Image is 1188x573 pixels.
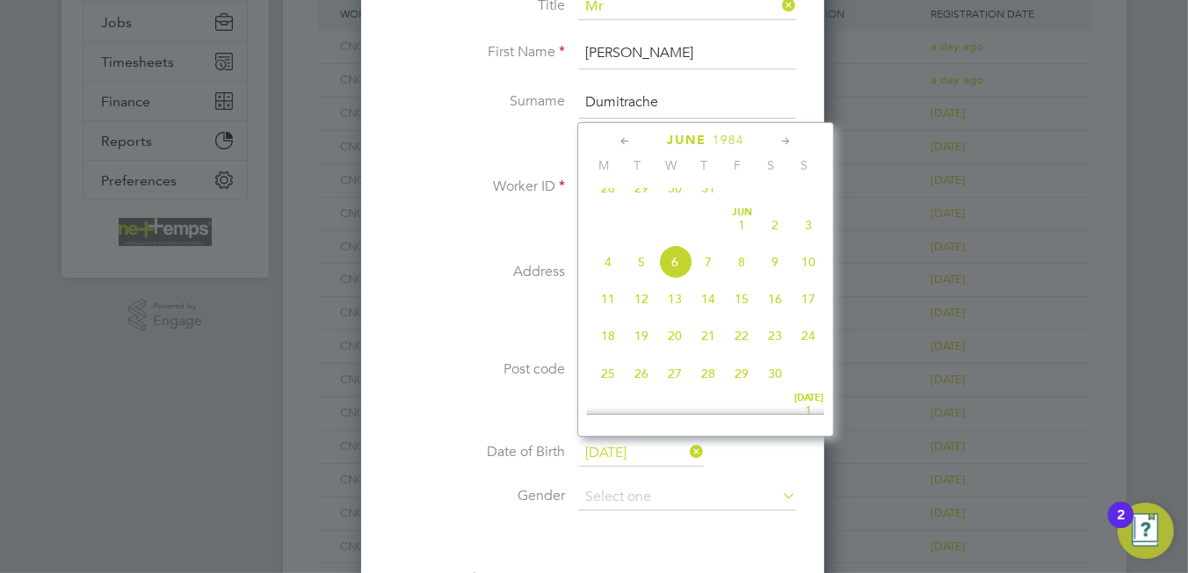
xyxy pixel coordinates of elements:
[591,319,625,352] span: 18
[758,357,792,390] span: 30
[792,208,825,242] span: 3
[658,245,692,279] span: 6
[658,282,692,316] span: 13
[625,357,658,390] span: 26
[579,440,704,467] input: Select one
[658,319,692,352] span: 20
[758,208,792,242] span: 2
[389,360,565,379] label: Post code
[787,157,821,173] span: S
[1117,515,1125,538] div: 2
[792,282,825,316] span: 17
[758,282,792,316] span: 16
[591,245,625,279] span: 4
[591,357,625,390] span: 25
[713,133,744,148] span: 1984
[792,394,825,427] span: 1
[721,157,754,173] span: F
[389,487,565,505] label: Gender
[587,157,620,173] span: M
[725,208,758,217] span: Jun
[692,282,725,316] span: 14
[692,357,725,390] span: 28
[667,133,706,148] span: June
[687,157,721,173] span: T
[389,443,565,461] label: Date of Birth
[792,394,825,403] span: [DATE]
[792,245,825,279] span: 10
[620,157,654,173] span: T
[389,263,565,281] label: Address
[625,282,658,316] span: 12
[725,282,758,316] span: 15
[692,245,725,279] span: 7
[758,319,792,352] span: 23
[692,319,725,352] span: 21
[725,357,758,390] span: 29
[792,319,825,352] span: 24
[389,92,565,111] label: Surname
[754,157,787,173] span: S
[1118,503,1174,559] button: Open Resource Center, 2 new notifications
[625,319,658,352] span: 19
[725,208,758,242] span: 1
[658,357,692,390] span: 27
[725,319,758,352] span: 22
[579,484,796,511] input: Select one
[625,245,658,279] span: 5
[591,282,625,316] span: 11
[758,245,792,279] span: 9
[725,245,758,279] span: 8
[654,157,687,173] span: W
[389,178,565,196] label: Worker ID
[389,43,565,62] label: First Name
